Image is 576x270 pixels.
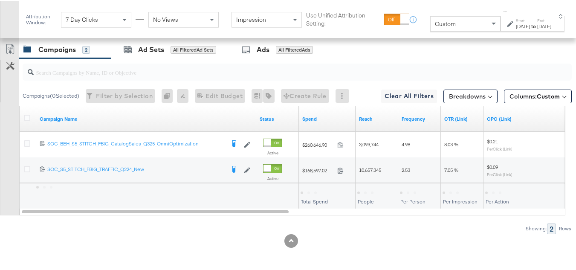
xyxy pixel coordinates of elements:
[547,222,556,233] div: 2
[40,114,253,121] a: Your campaign name.
[257,44,269,53] div: Ads
[171,45,216,52] div: All Filtered Ad Sets
[504,88,572,102] button: Columns:Custom
[537,22,551,29] div: [DATE]
[530,22,537,28] strong: to
[263,174,282,180] label: Active
[66,15,98,22] span: 7 Day Clicks
[302,114,352,121] a: The total amount spent to date.
[509,91,560,99] span: Columns:
[34,59,523,76] input: Search Campaigns by Name, ID or Objective
[26,12,57,24] div: Attribution Window:
[435,19,456,26] span: Custom
[444,140,458,146] span: 8.03 %
[138,44,164,53] div: Ad Sets
[385,90,434,100] span: Clear All Filters
[501,9,509,12] span: ↑
[400,197,425,203] span: Per Person
[358,197,374,203] span: People
[302,140,334,147] span: $260,646.90
[301,197,328,203] span: Total Spend
[525,224,547,230] div: Showing:
[402,140,410,146] span: 4.98
[236,15,266,22] span: Impression
[487,145,512,150] sub: Per Click (Link)
[47,165,225,173] a: SOC_S5_STITCH_FBIG_TRAFFIC_Q224_New
[23,91,79,99] div: Campaigns ( 0 Selected)
[381,88,437,102] button: Clear All Filters
[47,139,225,146] div: SOC_BEH_S5_STITCH_FBIG_CatalogSales_Q325_OmniOptimization
[443,197,478,203] span: Per Impression
[444,165,458,172] span: 7.05 %
[260,114,295,121] a: Shows the current state of your Ad Campaign.
[153,15,178,22] span: No Views
[359,114,395,121] a: The number of people your ad was served to.
[487,114,565,121] a: The average cost for each link click you've received from your ad.
[537,91,560,99] span: Custom
[402,165,410,172] span: 2.53
[276,45,313,52] div: All Filtered Ads
[359,165,381,172] span: 10,657,345
[38,44,76,53] div: Campaigns
[302,166,334,172] span: $168,597.02
[443,88,498,102] button: Breakdowns
[444,114,480,121] a: The number of clicks received on a link in your ad divided by the number of impressions.
[559,224,572,230] div: Rows
[47,139,225,148] a: SOC_BEH_S5_STITCH_FBIG_CatalogSales_Q325_OmniOptimization
[47,165,225,171] div: SOC_S5_STITCH_FBIG_TRAFFIC_Q224_New
[162,88,177,102] div: 0
[402,114,437,121] a: The average number of times your ad was served to each person.
[359,140,379,146] span: 3,093,744
[516,22,530,29] div: [DATE]
[516,17,530,22] label: Start:
[82,45,90,52] div: 2
[487,171,512,176] sub: Per Click (Link)
[487,137,498,143] span: $0.21
[537,17,551,22] label: End:
[306,10,380,26] label: Use Unified Attribution Setting:
[263,149,282,154] label: Active
[486,197,509,203] span: Per Action
[487,163,498,169] span: $0.09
